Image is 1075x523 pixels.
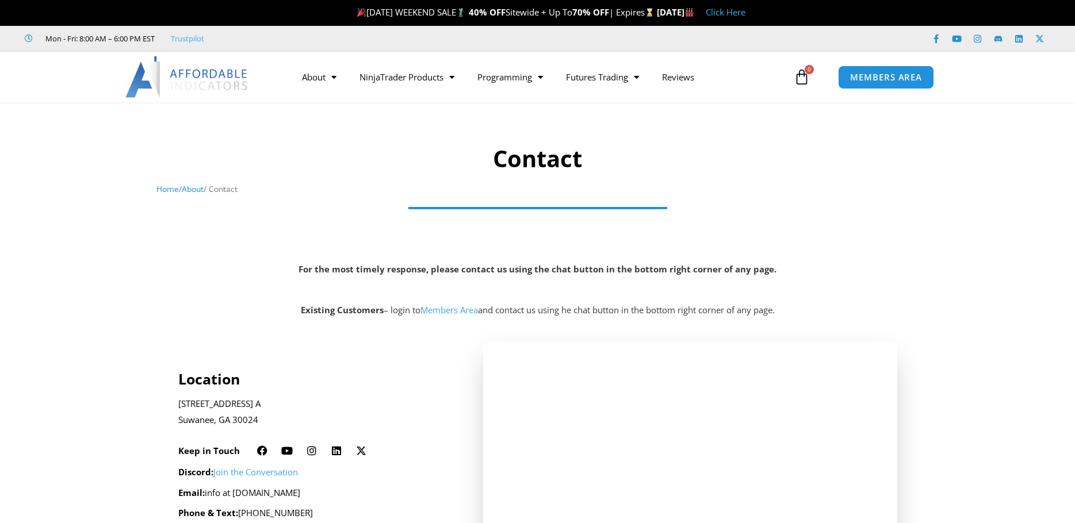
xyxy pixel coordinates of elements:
strong: Email: [178,487,205,498]
a: Home [156,183,179,194]
a: About [290,64,348,90]
strong: Discord: [178,466,213,478]
a: Trustpilot [171,32,204,45]
span: Mon - Fri: 8:00 AM – 6:00 PM EST [43,32,155,45]
strong: 70% OFF [572,6,609,18]
a: 0 [776,60,827,94]
img: 🏭 [685,8,694,17]
strong: [DATE] [657,6,694,18]
a: Click Here [706,6,745,18]
p: – login to and contact us using he chat button in the bottom right corner of any page. [6,302,1069,318]
a: Reviews [651,64,706,90]
img: 🎉 [357,8,366,17]
a: MEMBERS AREA [838,66,934,89]
span: MEMBERS AREA [850,73,922,82]
strong: 40% OFF [469,6,506,18]
img: LogoAI | Affordable Indicators – NinjaTrader [125,56,249,98]
a: NinjaTrader Products [348,64,466,90]
p: [PHONE_NUMBER] [178,505,453,521]
strong: For the most timely response, please contact us using the chat button in the bottom right corner ... [299,263,776,275]
p: [STREET_ADDRESS] A Suwanee, GA 30024 [178,396,453,428]
nav: Breadcrumb [156,182,919,197]
h1: Contact [156,143,919,175]
strong: Phone & Text: [178,507,238,518]
strong: Existing Customers [301,304,384,316]
img: ⌛ [645,8,654,17]
nav: Menu [290,64,791,90]
a: Programming [466,64,554,90]
p: info at [DOMAIN_NAME] [178,485,453,501]
span: 0 [805,65,814,74]
h6: Keep in Touch [178,445,240,456]
a: Join the Conversation [213,466,298,478]
img: 🏌️‍♂️ [457,8,465,17]
span: [DATE] WEEKEND SALE Sitewide + Up To | Expires [354,6,656,18]
a: Futures Trading [554,64,651,90]
a: Members Area [420,304,478,316]
h4: Location [178,370,453,387]
a: About [182,183,204,194]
